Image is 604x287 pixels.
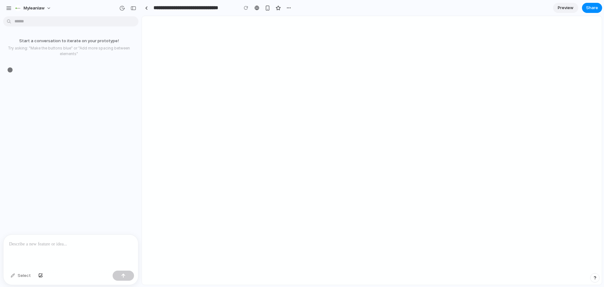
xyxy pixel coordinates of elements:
[3,38,135,44] p: Start a conversation to iterate on your prototype!
[24,5,45,11] span: myleanlaw
[12,3,54,13] button: myleanlaw
[558,5,573,11] span: Preview
[582,3,602,13] button: Share
[3,45,135,57] p: Try asking: "Make the buttons blue" or "Add more spacing between elements"
[553,3,578,13] a: Preview
[586,5,598,11] span: Share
